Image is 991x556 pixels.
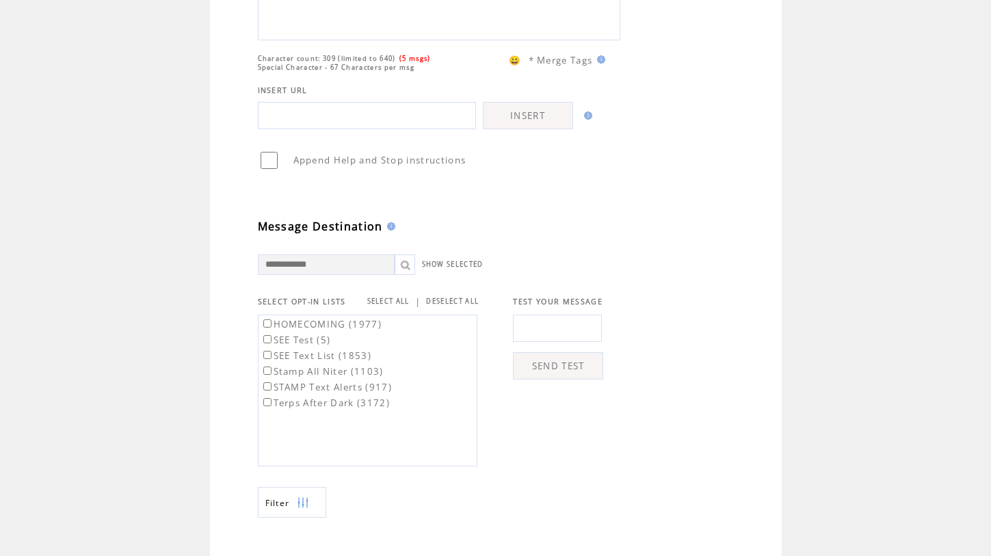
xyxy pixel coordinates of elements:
input: SEE Text List (1853) [263,351,272,359]
a: INSERT [483,102,573,129]
img: help.gif [580,111,592,120]
a: DESELECT ALL [426,297,479,306]
label: HOMECOMING (1977) [261,318,382,330]
span: | [415,295,421,308]
a: SELECT ALL [367,297,410,306]
input: Terps After Dark (3172) [263,398,272,406]
label: Stamp All Niter (1103) [261,365,384,378]
label: SEE Text List (1853) [261,349,372,362]
label: STAMP Text Alerts (917) [261,381,393,393]
a: Filter [258,487,326,518]
img: help.gif [593,55,605,64]
span: SELECT OPT-IN LISTS [258,297,346,306]
span: Append Help and Stop instructions [293,154,466,166]
img: filters.png [297,488,309,518]
a: SEND TEST [513,352,603,380]
span: Special Character - 67 Characters per msg [258,63,415,72]
input: HOMECOMING (1977) [263,319,272,328]
label: Terps After Dark (3172) [261,397,391,409]
label: SEE Test (5) [261,334,331,346]
input: SEE Test (5) [263,335,272,343]
span: 😀 [509,54,521,66]
span: INSERT URL [258,85,308,95]
span: * Merge Tags [529,54,593,66]
span: (5 msgs) [399,54,431,63]
span: TEST YOUR MESSAGE [513,297,603,306]
img: help.gif [383,222,395,230]
span: Message Destination [258,219,383,234]
input: Stamp All Niter (1103) [263,367,272,375]
span: Character count: 309 (limited to 640) [258,54,396,63]
input: STAMP Text Alerts (917) [263,382,272,390]
span: Show filters [265,497,290,509]
a: SHOW SELECTED [422,260,484,269]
